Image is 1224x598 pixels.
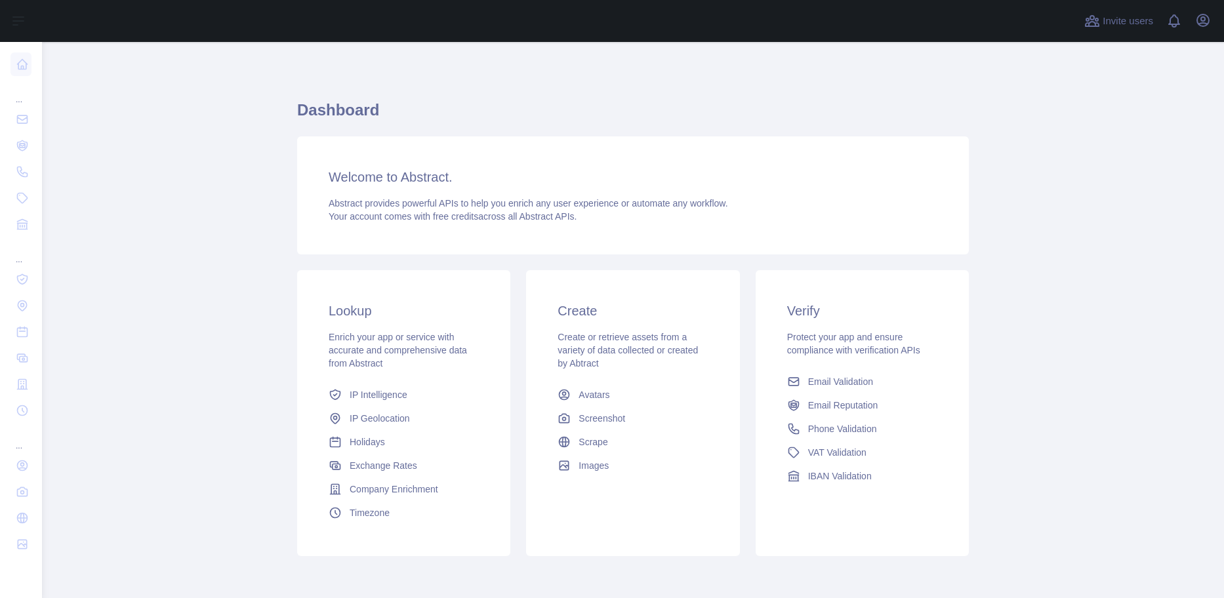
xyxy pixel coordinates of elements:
span: Create or retrieve assets from a variety of data collected or created by Abtract [558,332,698,369]
span: Images [579,459,609,472]
h3: Create [558,302,708,320]
a: IP Intelligence [323,383,484,407]
h3: Welcome to Abstract. [329,168,937,186]
a: VAT Validation [782,441,943,464]
h1: Dashboard [297,100,969,131]
a: Email Validation [782,370,943,393]
h3: Lookup [329,302,479,320]
span: VAT Validation [808,446,867,459]
span: Scrape [579,435,607,448]
span: Avatars [579,388,609,401]
span: IBAN Validation [808,469,872,483]
span: Protect your app and ensure compliance with verification APIs [787,332,920,355]
a: Phone Validation [782,417,943,441]
span: IP Intelligence [350,388,407,401]
a: Scrape [552,430,713,454]
span: Exchange Rates [350,459,417,472]
a: Email Reputation [782,393,943,417]
span: Holidays [350,435,385,448]
span: Invite users [1103,14,1153,29]
span: IP Geolocation [350,412,410,425]
div: ... [10,425,31,451]
h3: Verify [787,302,937,320]
a: Images [552,454,713,477]
span: Your account comes with across all Abstract APIs. [329,211,577,222]
a: Screenshot [552,407,713,430]
a: IBAN Validation [782,464,943,488]
span: free credits [433,211,478,222]
span: Timezone [350,506,390,519]
a: Company Enrichment [323,477,484,501]
a: IP Geolocation [323,407,484,430]
span: Company Enrichment [350,483,438,496]
span: Enrich your app or service with accurate and comprehensive data from Abstract [329,332,467,369]
a: Exchange Rates [323,454,484,477]
span: Email Reputation [808,399,878,412]
a: Timezone [323,501,484,525]
button: Invite users [1082,10,1156,31]
div: ... [10,239,31,265]
a: Avatars [552,383,713,407]
span: Email Validation [808,375,873,388]
span: Screenshot [579,412,625,425]
a: Holidays [323,430,484,454]
span: Phone Validation [808,422,877,435]
span: Abstract provides powerful APIs to help you enrich any user experience or automate any workflow. [329,198,728,209]
div: ... [10,79,31,105]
